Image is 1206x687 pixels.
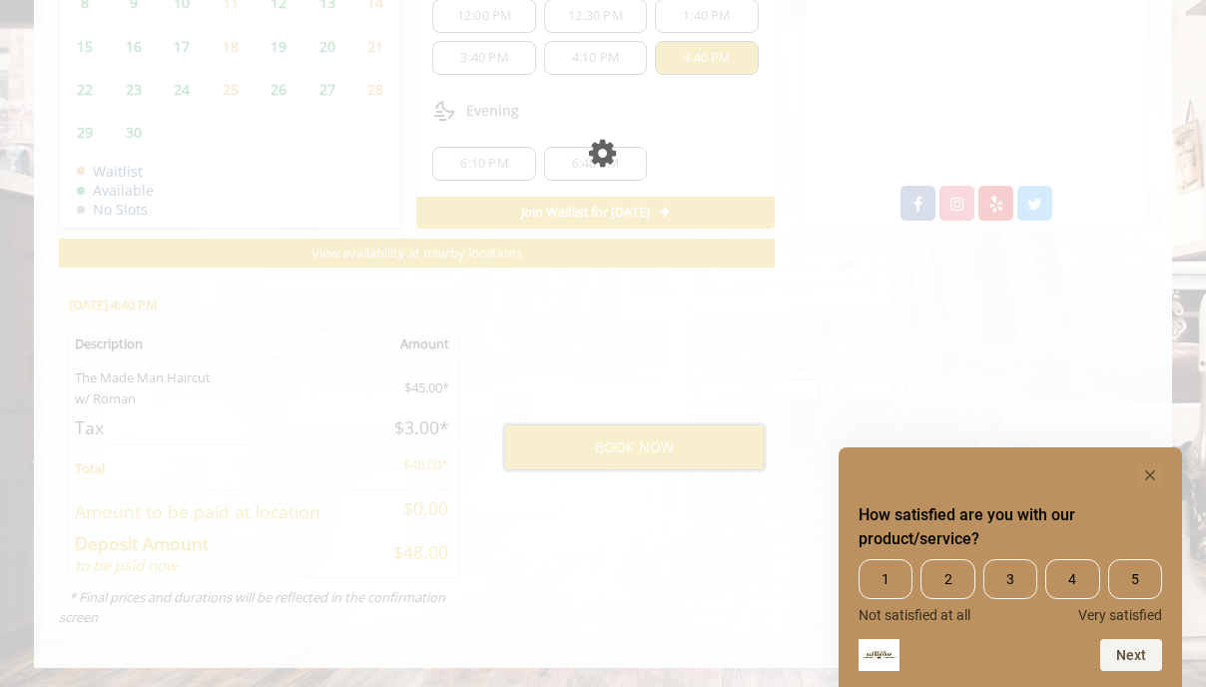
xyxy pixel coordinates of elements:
[859,607,970,623] span: Not satisfied at all
[1100,639,1162,671] button: Next question
[1045,559,1099,599] span: 4
[859,559,1162,623] div: How satisfied are you with our product/service? Select an option from 1 to 5, with 1 being Not sa...
[920,559,974,599] span: 2
[859,463,1162,671] div: How satisfied are you with our product/service? Select an option from 1 to 5, with 1 being Not sa...
[1078,607,1162,623] span: Very satisfied
[1138,463,1162,487] button: Hide survey
[859,503,1162,551] h2: How satisfied are you with our product/service? Select an option from 1 to 5, with 1 being Not sa...
[983,559,1037,599] span: 3
[859,559,912,599] span: 1
[1108,559,1162,599] span: 5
